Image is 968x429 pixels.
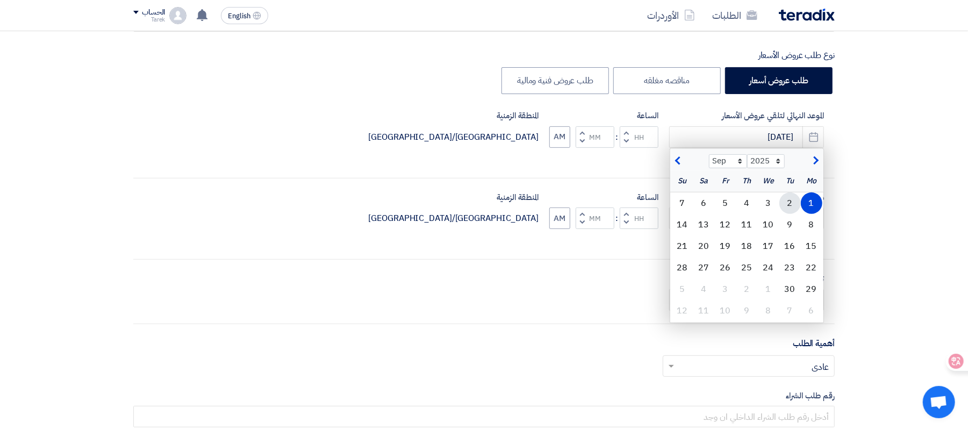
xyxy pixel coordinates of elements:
div: 21 [672,235,693,257]
div: 20 [693,235,715,257]
div: 18 [736,235,758,257]
div: 24 [758,257,779,278]
label: المنطقة الزمنية [368,191,539,204]
div: 23 [779,257,801,278]
input: Hours [620,126,658,148]
label: مناقصه مغلقه [613,67,721,94]
label: موعد التسليم النهائي للطلبات [669,191,824,204]
input: سنة-شهر-يوم [669,126,824,148]
div: 11 [693,300,715,321]
a: الأوردرات [639,3,704,28]
div: 22 [801,257,822,278]
input: Minutes [576,126,614,148]
label: رقم طلب الشراء [133,390,835,402]
div: : [614,212,620,225]
div: Tu [779,170,801,192]
div: 9 [779,214,801,235]
input: Hours [620,208,658,229]
div: 5 [715,192,736,214]
div: 3 [758,192,779,214]
div: 4 [693,278,715,300]
div: 10 [715,300,736,321]
label: الساعة [549,110,658,122]
div: 5 [672,278,693,300]
div: 12 [715,214,736,235]
div: Sa [693,170,715,192]
img: profile_test.png [169,7,187,24]
div: 25 [736,257,758,278]
label: الساعة [549,191,658,204]
div: [GEOGRAPHIC_DATA]/[GEOGRAPHIC_DATA] [368,131,539,144]
input: موعد التسليم النهائي للطلبات [669,208,824,229]
button: AM [549,208,570,229]
div: 3 [715,278,736,300]
div: 17 [758,235,779,257]
div: 19 [715,235,736,257]
div: 6 [693,192,715,214]
div: 11 [736,214,758,235]
div: Mo [801,170,822,192]
div: 12 [672,300,693,321]
label: الموعد النهائي لتلقي عروض الأسعار [669,110,824,122]
div: Su [672,170,693,192]
div: نوع طلب عروض الأسعار [133,49,835,62]
input: Minutes [576,208,614,229]
div: We [758,170,779,192]
div: 28 [672,257,693,278]
div: 13 [693,214,715,235]
div: 29 [801,278,822,300]
div: الحساب [142,8,165,17]
div: 14 [672,214,693,235]
label: تاريخ التسليم [669,273,824,285]
div: Tarek [133,17,165,23]
div: 7 [672,192,693,214]
label: أهمية الطلب [793,337,835,350]
input: أدخل رقم طلب الشراء الداخلي ان وجد [133,406,835,427]
div: Th [736,170,758,192]
div: [GEOGRAPHIC_DATA]/[GEOGRAPHIC_DATA] [368,212,539,225]
div: 30 [779,278,801,300]
div: 8 [758,300,779,321]
div: 10 [758,214,779,235]
button: AM [549,126,570,148]
a: الطلبات [704,3,766,28]
div: 7 [779,300,801,321]
div: 15 [801,235,822,257]
div: 4 [736,192,758,214]
div: 27 [693,257,715,278]
div: 8 [801,214,822,235]
button: English [221,7,268,24]
div: 2 [779,192,801,214]
div: 9 [736,300,758,321]
label: طلب عروض أسعار [725,67,833,94]
div: 6 [801,300,822,321]
span: English [228,12,250,20]
input: تاريخ التسليم [669,289,824,311]
div: 1 [758,278,779,300]
div: Fr [715,170,736,192]
div: 2 [736,278,758,300]
label: المنطقة الزمنية [368,110,539,122]
img: Teradix logo [779,9,835,21]
div: 16 [779,235,801,257]
div: 1 [801,192,822,214]
div: : [614,131,620,144]
a: Open chat [923,386,955,418]
div: 26 [715,257,736,278]
label: طلب عروض فنية ومالية [501,67,609,94]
